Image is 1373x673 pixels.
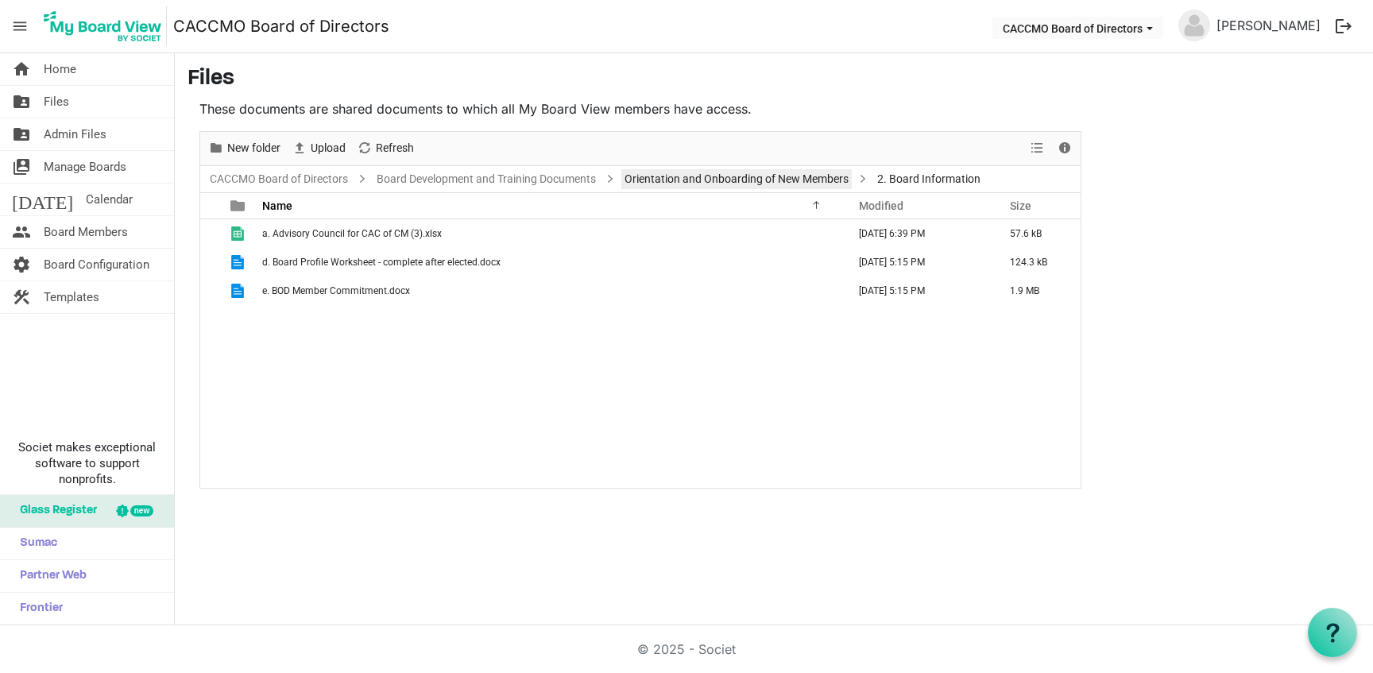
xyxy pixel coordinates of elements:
[993,248,1081,277] td: 124.3 kB is template cell column header Size
[842,219,993,248] td: March 21, 2025 6:39 PM column header Modified
[200,248,221,277] td: checkbox
[44,151,126,183] span: Manage Boards
[257,248,842,277] td: d. Board Profile Worksheet - complete after elected.docx is template cell column header Name
[309,138,347,158] span: Upload
[12,495,97,527] span: Glass Register
[221,248,257,277] td: is template cell column header type
[44,118,106,150] span: Admin Files
[12,281,31,313] span: construction
[12,593,63,625] span: Frontier
[257,277,842,305] td: e. BOD Member Commitment.docx is template cell column header Name
[262,285,410,296] span: e. BOD Member Commitment.docx
[39,6,173,46] a: My Board View Logo
[257,219,842,248] td: a. Advisory Council for CAC of CM (3).xlsx is template cell column header Name
[12,184,73,215] span: [DATE]
[7,439,167,487] span: Societ makes exceptional software to support nonprofits.
[992,17,1163,39] button: CACCMO Board of Directors dropdownbutton
[5,11,35,41] span: menu
[12,53,31,85] span: home
[1210,10,1327,41] a: [PERSON_NAME]
[354,138,417,158] button: Refresh
[44,216,128,248] span: Board Members
[262,257,501,268] span: d. Board Profile Worksheet - complete after elected.docx
[12,118,31,150] span: folder_shared
[39,6,167,46] img: My Board View Logo
[44,281,99,313] span: Templates
[1054,138,1076,158] button: Details
[203,132,286,165] div: New folder
[1010,199,1031,212] span: Size
[12,560,87,592] span: Partner Web
[286,132,351,165] div: Upload
[173,10,389,42] a: CACCMO Board of Directors
[262,199,292,212] span: Name
[226,138,282,158] span: New folder
[44,249,149,280] span: Board Configuration
[993,277,1081,305] td: 1.9 MB is template cell column header Size
[12,528,57,559] span: Sumac
[86,184,133,215] span: Calendar
[12,86,31,118] span: folder_shared
[1327,10,1360,43] button: logout
[44,86,69,118] span: Files
[842,277,993,305] td: March 21, 2025 5:15 PM column header Modified
[206,138,284,158] button: New folder
[1178,10,1210,41] img: no-profile-picture.svg
[373,169,599,189] a: Board Development and Training Documents
[207,169,351,189] a: CACCMO Board of Directors
[12,216,31,248] span: people
[289,138,349,158] button: Upload
[12,151,31,183] span: switch_account
[44,53,76,85] span: Home
[221,219,257,248] td: is template cell column header type
[199,99,1081,118] p: These documents are shared documents to which all My Board View members have access.
[200,277,221,305] td: checkbox
[351,132,420,165] div: Refresh
[1024,132,1051,165] div: View
[374,138,416,158] span: Refresh
[637,641,736,657] a: © 2025 - Societ
[1051,132,1078,165] div: Details
[262,228,442,239] span: a. Advisory Council for CAC of CM (3).xlsx
[621,169,852,189] a: Orientation and Onboarding of New Members
[221,277,257,305] td: is template cell column header type
[188,66,1360,93] h3: Files
[859,199,903,212] span: Modified
[842,248,993,277] td: March 21, 2025 5:15 PM column header Modified
[874,169,984,189] span: 2. Board Information
[12,249,31,280] span: settings
[130,505,153,516] div: new
[993,219,1081,248] td: 57.6 kB is template cell column header Size
[1027,138,1046,158] button: View dropdownbutton
[200,219,221,248] td: checkbox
